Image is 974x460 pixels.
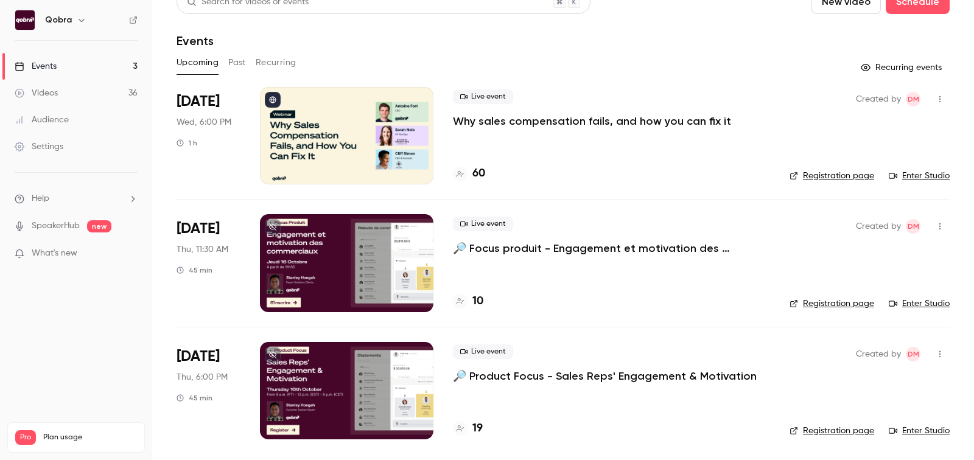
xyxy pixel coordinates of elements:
h4: 10 [472,293,483,310]
a: SpeakerHub [32,220,80,232]
span: Live event [453,217,513,231]
span: Pro [15,430,36,445]
button: Recurring [256,53,296,72]
a: Why sales compensation fails, and how you can fix it [453,114,731,128]
div: 45 min [177,393,212,403]
h6: Qobra [45,14,72,26]
li: help-dropdown-opener [15,192,138,205]
a: 19 [453,420,483,437]
div: 1 h [177,138,197,148]
span: new [87,220,111,232]
span: [DATE] [177,219,220,239]
a: Registration page [790,298,874,310]
span: Thu, 6:00 PM [177,371,228,383]
span: Dylan Manceau [906,347,920,361]
a: Enter Studio [889,170,950,182]
a: 🔎 Focus produit - Engagement et motivation des commerciaux [453,241,770,256]
div: Oct 16 Thu, 6:00 PM (Europe/Paris) [177,342,240,439]
span: DM [908,219,919,234]
button: Past [228,53,246,72]
span: [DATE] [177,92,220,111]
div: Events [15,60,57,72]
span: Created by [856,219,901,234]
a: Registration page [790,425,874,437]
span: Live event [453,344,513,359]
a: Enter Studio [889,298,950,310]
button: Upcoming [177,53,219,72]
span: Wed, 6:00 PM [177,116,231,128]
h1: Events [177,33,214,48]
div: 45 min [177,265,212,275]
div: Settings [15,141,63,153]
span: What's new [32,247,77,260]
a: Enter Studio [889,425,950,437]
span: DM [908,92,919,106]
a: 60 [453,166,485,182]
div: Oct 16 Thu, 11:30 AM (Europe/Paris) [177,214,240,312]
span: Plan usage [43,433,137,442]
span: Thu, 11:30 AM [177,243,228,256]
button: Recurring events [855,58,950,77]
a: 10 [453,293,483,310]
span: DM [908,347,919,361]
span: Dylan Manceau [906,92,920,106]
span: Created by [856,347,901,361]
h4: 19 [472,420,483,437]
div: Videos [15,87,58,99]
div: Audience [15,114,69,126]
span: Created by [856,92,901,106]
a: 🔎 Product Focus - Sales Reps' Engagement & Motivation [453,369,757,383]
span: Live event [453,89,513,104]
h4: 60 [472,166,485,182]
span: [DATE] [177,347,220,366]
img: Qobra [15,10,35,30]
a: Registration page [790,170,874,182]
span: Help [32,192,49,205]
span: Dylan Manceau [906,219,920,234]
div: Oct 8 Wed, 6:00 PM (Europe/Paris) [177,87,240,184]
